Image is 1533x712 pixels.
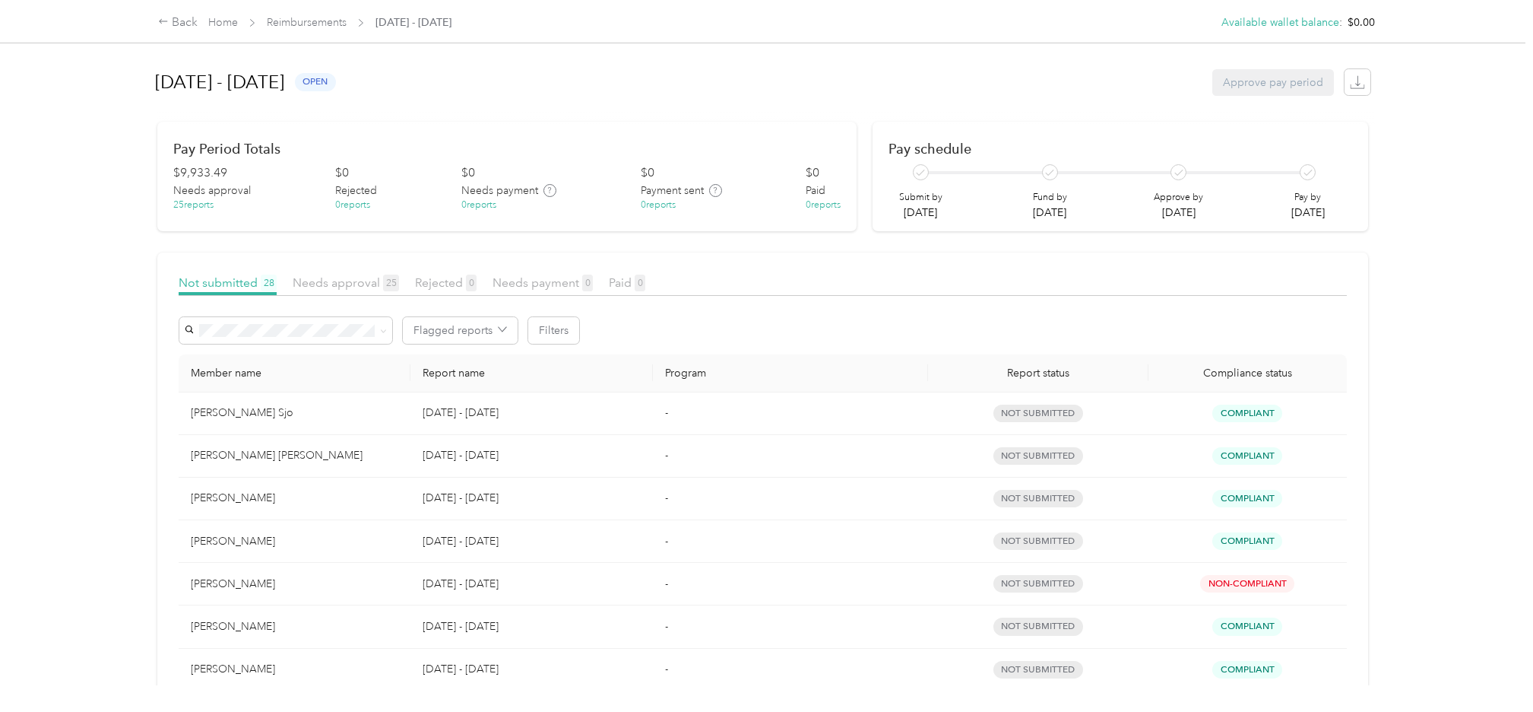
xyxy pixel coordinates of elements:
[191,661,398,678] div: [PERSON_NAME]
[191,576,398,593] div: [PERSON_NAME]
[1221,14,1339,30] button: Available wallet balance
[1339,14,1342,30] span: :
[1212,405,1282,422] span: Compliant
[173,199,214,212] div: 25 reports
[899,191,942,205] p: Submit by
[1291,191,1325,205] p: Pay by
[1291,205,1325,221] p: [DATE]
[806,164,819,183] div: $ 0
[173,183,251,199] span: Needs approval
[1154,205,1203,221] p: [DATE]
[993,661,1083,679] span: not submitted
[423,661,641,678] p: [DATE] - [DATE]
[335,199,370,212] div: 0 reports
[173,141,841,157] h2: Pay Period Totals
[641,183,704,199] span: Payment sent
[295,73,336,91] span: open
[461,183,538,199] span: Needs payment
[335,164,349,183] div: $ 0
[993,532,1083,550] span: not submitted
[653,478,928,520] td: -
[993,447,1083,465] span: not submitted
[293,275,399,290] span: Needs approval
[993,490,1083,507] span: not submitted
[335,183,377,199] span: Rejected
[940,367,1136,380] span: Report status
[461,164,475,183] div: $ 0
[415,275,477,290] span: Rejected
[179,275,277,290] span: Not submitted
[191,367,398,380] div: Member name
[1200,575,1294,593] span: Non-Compliant
[191,447,398,464] div: [PERSON_NAME] [PERSON_NAME]
[993,618,1083,635] span: not submitted
[582,275,593,291] span: 0
[1212,661,1282,679] span: Compliant
[155,64,284,100] h1: [DATE] - [DATE]
[653,520,928,563] td: -
[208,16,238,29] a: Home
[383,275,399,291] span: 25
[179,354,410,393] th: Member name
[635,275,645,291] span: 0
[158,14,198,32] div: Back
[641,164,654,183] div: $ 0
[641,199,676,212] div: 0 reports
[461,199,496,212] div: 0 reports
[191,533,398,550] div: [PERSON_NAME]
[423,405,641,421] p: [DATE] - [DATE]
[609,275,645,290] span: Paid
[993,405,1083,422] span: not submitted
[410,354,653,393] th: Report name
[1033,191,1067,205] p: Fund by
[1212,447,1282,465] span: Compliant
[993,575,1083,593] span: not submitted
[653,649,928,691] td: -
[1154,191,1203,205] p: Approve by
[653,606,928,648] td: -
[653,563,928,606] td: -
[1212,618,1282,635] span: Compliant
[653,435,928,478] td: -
[1212,532,1282,550] span: Compliant
[423,490,641,507] p: [DATE] - [DATE]
[1348,14,1375,30] span: $0.00
[375,14,451,30] span: [DATE] - [DATE]
[423,533,641,550] p: [DATE] - [DATE]
[423,576,641,593] p: [DATE] - [DATE]
[653,354,928,393] th: Program
[466,275,477,291] span: 0
[423,447,641,464] p: [DATE] - [DATE]
[806,199,841,212] div: 0 reports
[493,275,593,290] span: Needs payment
[1448,627,1533,712] iframe: Everlance-gr Chat Button Frame
[1212,490,1282,507] span: Compliant
[261,275,277,291] span: 28
[653,393,928,435] td: -
[1161,367,1335,380] span: Compliance status
[423,618,641,635] p: [DATE] - [DATE]
[806,183,825,199] span: Paid
[403,317,518,344] button: Flagged reports
[191,618,398,635] div: [PERSON_NAME]
[173,164,227,183] div: $ 9,933.49
[528,317,579,344] button: Filters
[191,405,398,421] div: [PERSON_NAME] Sjo
[899,205,942,221] p: [DATE]
[888,141,1351,157] h2: Pay schedule
[1033,205,1067,221] p: [DATE]
[267,16,347,29] a: Reimbursements
[191,490,398,507] div: [PERSON_NAME]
